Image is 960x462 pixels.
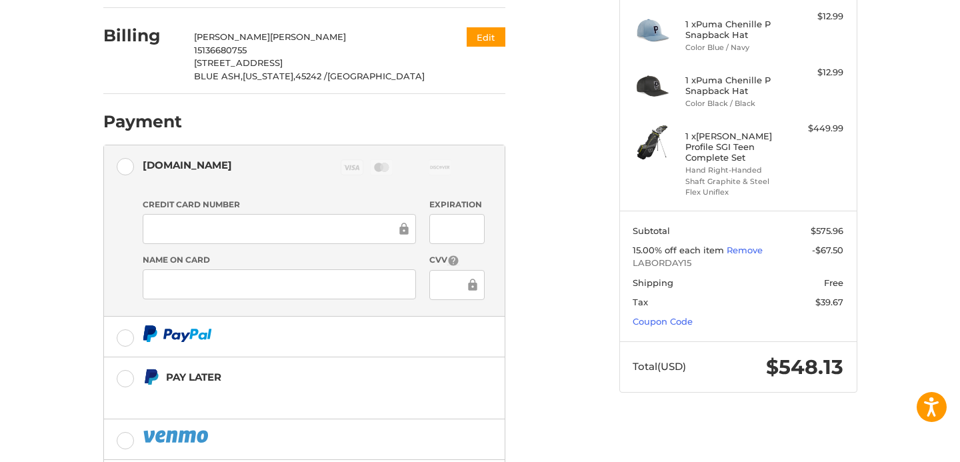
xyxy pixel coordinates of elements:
span: LABORDAY15 [633,257,843,270]
div: $12.99 [791,10,843,23]
span: Total (USD) [633,360,686,373]
div: Pay Later [166,366,421,388]
label: Name on Card [143,254,416,266]
h4: 1 x Puma Chenille P Snapback Hat [685,75,787,97]
span: 15.00% off each item [633,245,727,255]
span: [PERSON_NAME] [194,31,270,42]
span: [US_STATE], [243,71,295,81]
div: [DOMAIN_NAME] [143,154,232,176]
button: Edit [467,27,505,47]
span: [GEOGRAPHIC_DATA] [327,71,425,81]
iframe: Google Customer Reviews [850,426,960,462]
span: $548.13 [766,355,843,379]
img: Pay Later icon [143,369,159,385]
h4: 1 x Puma Chenille P Snapback Hat [685,19,787,41]
h4: 1 x [PERSON_NAME] Profile SGI Teen Complete Set [685,131,787,163]
label: Expiration [429,199,485,211]
span: $39.67 [815,297,843,307]
li: Hand Right-Handed [685,165,787,176]
img: PayPal icon [143,428,211,445]
h2: Billing [103,25,181,46]
span: 45242 / [295,71,327,81]
span: BLUE ASH, [194,71,243,81]
span: 15136680755 [194,45,247,55]
li: Color Black / Black [685,98,787,109]
span: Tax [633,297,648,307]
li: Shaft Graphite & Steel [685,176,787,187]
div: $449.99 [791,122,843,135]
span: $575.96 [811,225,843,236]
span: [PERSON_NAME] [270,31,346,42]
h2: Payment [103,111,182,132]
span: Free [824,277,843,288]
a: Remove [727,245,763,255]
span: Subtotal [633,225,670,236]
span: Shipping [633,277,673,288]
li: Flex Uniflex [685,187,787,198]
a: Coupon Code [633,316,693,327]
iframe: PayPal Message 1 [143,391,421,403]
div: $12.99 [791,66,843,79]
img: PayPal icon [143,325,212,342]
span: -$67.50 [812,245,843,255]
label: CVV [429,254,485,267]
span: [STREET_ADDRESS] [194,57,283,68]
li: Color Blue / Navy [685,42,787,53]
label: Credit Card Number [143,199,416,211]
